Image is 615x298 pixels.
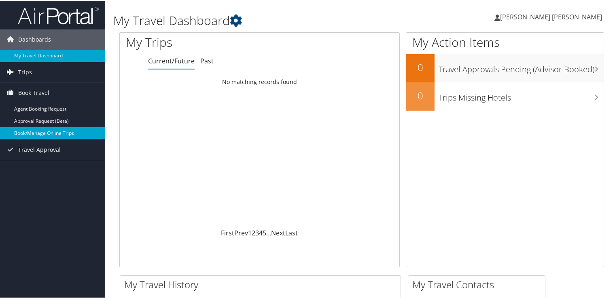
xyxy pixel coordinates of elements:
[248,228,252,237] a: 1
[285,228,298,237] a: Last
[120,74,399,88] td: No matching records found
[406,53,604,82] a: 0Travel Approvals Pending (Advisor Booked)
[18,29,51,49] span: Dashboards
[113,11,445,28] h1: My Travel Dashboard
[126,33,277,50] h1: My Trips
[18,5,99,24] img: airportal-logo.png
[266,228,271,237] span: …
[148,56,195,65] a: Current/Future
[406,82,604,110] a: 0Trips Missing Hotels
[406,33,604,50] h1: My Action Items
[406,60,435,73] h2: 0
[439,87,604,103] h3: Trips Missing Hotels
[221,228,234,237] a: First
[412,277,545,291] h2: My Travel Contacts
[18,82,49,102] span: Book Travel
[124,277,401,291] h2: My Travel History
[263,228,266,237] a: 5
[200,56,214,65] a: Past
[500,12,602,21] span: [PERSON_NAME] [PERSON_NAME]
[406,88,435,102] h2: 0
[271,228,285,237] a: Next
[494,4,610,28] a: [PERSON_NAME] [PERSON_NAME]
[234,228,248,237] a: Prev
[18,139,61,159] span: Travel Approval
[252,228,255,237] a: 2
[18,61,32,82] span: Trips
[255,228,259,237] a: 3
[439,59,604,74] h3: Travel Approvals Pending (Advisor Booked)
[259,228,263,237] a: 4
